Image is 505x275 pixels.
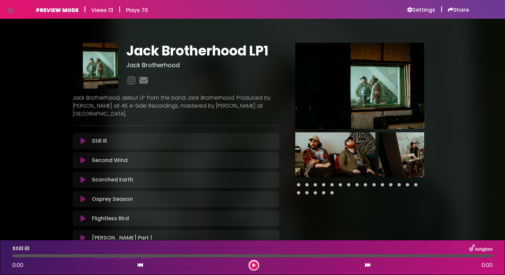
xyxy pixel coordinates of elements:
h6: PREVIEW MODE [36,7,78,13]
p: [PERSON_NAME] Part 1 [92,234,152,242]
img: Main Media [295,43,424,129]
span: 0:00 [482,261,493,269]
p: Still ill [12,245,29,253]
p: Still ill [92,137,107,145]
img: J9BG5SRTLeJupVrTG1DL [73,43,118,88]
img: j5DDb86WRvEqXpbqlWXw [379,132,459,177]
h5: | [441,5,443,13]
span: 0:00 [12,261,23,269]
h5: | [119,5,121,13]
h1: Jack Brotherhood LP1 [126,43,279,59]
p: Second Wind [92,156,128,164]
p: Flightless Bird [92,215,129,223]
img: songbox-logo-white.png [469,244,493,253]
h3: Jack Brotherhood [126,61,279,69]
h6: Plays 70 [126,7,148,13]
a: Share [448,7,469,13]
h5: | [84,5,86,13]
p: Jack Brotherhood, debut LP from the band Jack Brotherhood. Produced by [PERSON_NAME] at 45 A-Side... [73,94,279,118]
a: Settings [407,7,435,13]
img: GLr43N5BRui44qSgEoMX [295,132,375,177]
p: Scorched Earth [92,176,133,184]
p: Osprey Season [92,195,133,203]
h6: Views 13 [91,7,113,13]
